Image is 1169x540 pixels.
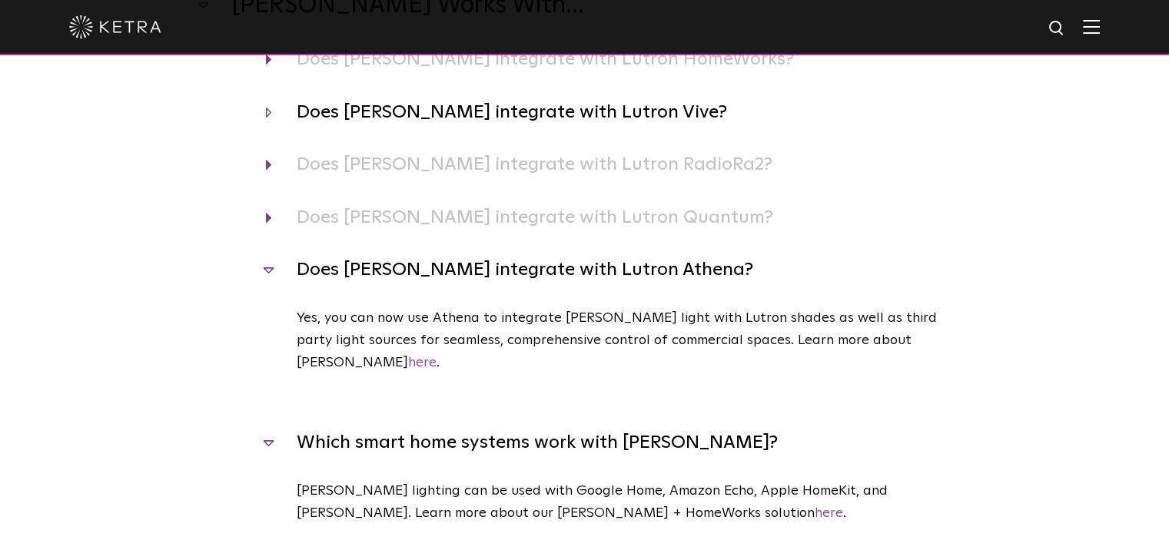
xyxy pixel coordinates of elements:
[266,428,969,457] h4: Which smart home systems work with [PERSON_NAME]?
[1083,19,1100,34] img: Hamburger%20Nav.svg
[266,203,969,232] h4: Does [PERSON_NAME] integrate with Lutron Quantum?
[266,255,969,284] h4: Does [PERSON_NAME] integrate with Lutron Athena?
[408,356,437,369] a: here
[266,45,969,74] h4: Does [PERSON_NAME] integrate with Lutron HomeWorks?
[69,15,161,38] img: ketra-logo-2019-white
[1048,19,1067,38] img: search icon
[266,150,969,179] h4: Does [PERSON_NAME] integrate with Lutron RadioRa2?
[266,98,969,127] h4: Does [PERSON_NAME] integrate with Lutron Vive?
[297,480,969,525] p: [PERSON_NAME] lighting can be used with Google Home, Amazon Echo, Apple HomeKit, and [PERSON_NAME...
[297,311,937,369] span: Yes, you can now use Athena to integrate [PERSON_NAME] light with Lutron shades as well as third ...
[815,506,843,520] a: here
[437,356,440,369] span: .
